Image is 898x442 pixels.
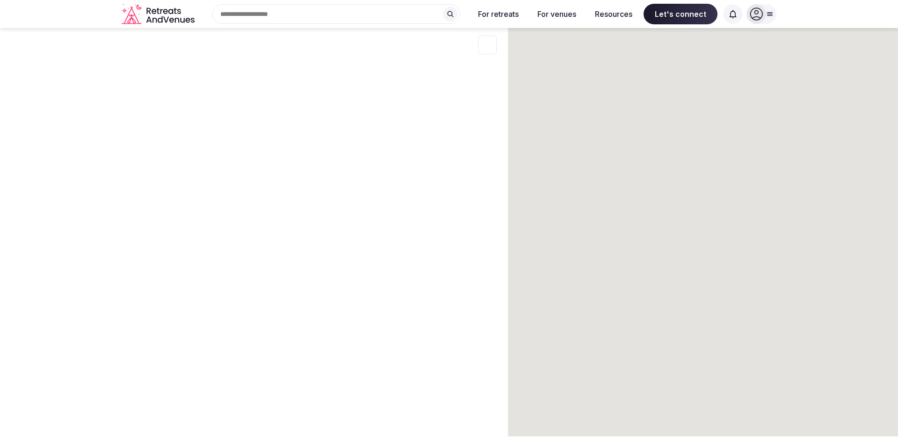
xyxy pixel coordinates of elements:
button: Resources [587,4,640,24]
a: Visit the homepage [122,4,196,25]
button: For venues [530,4,584,24]
span: Let's connect [644,4,717,24]
button: For retreats [471,4,526,24]
svg: Retreats and Venues company logo [122,4,196,25]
